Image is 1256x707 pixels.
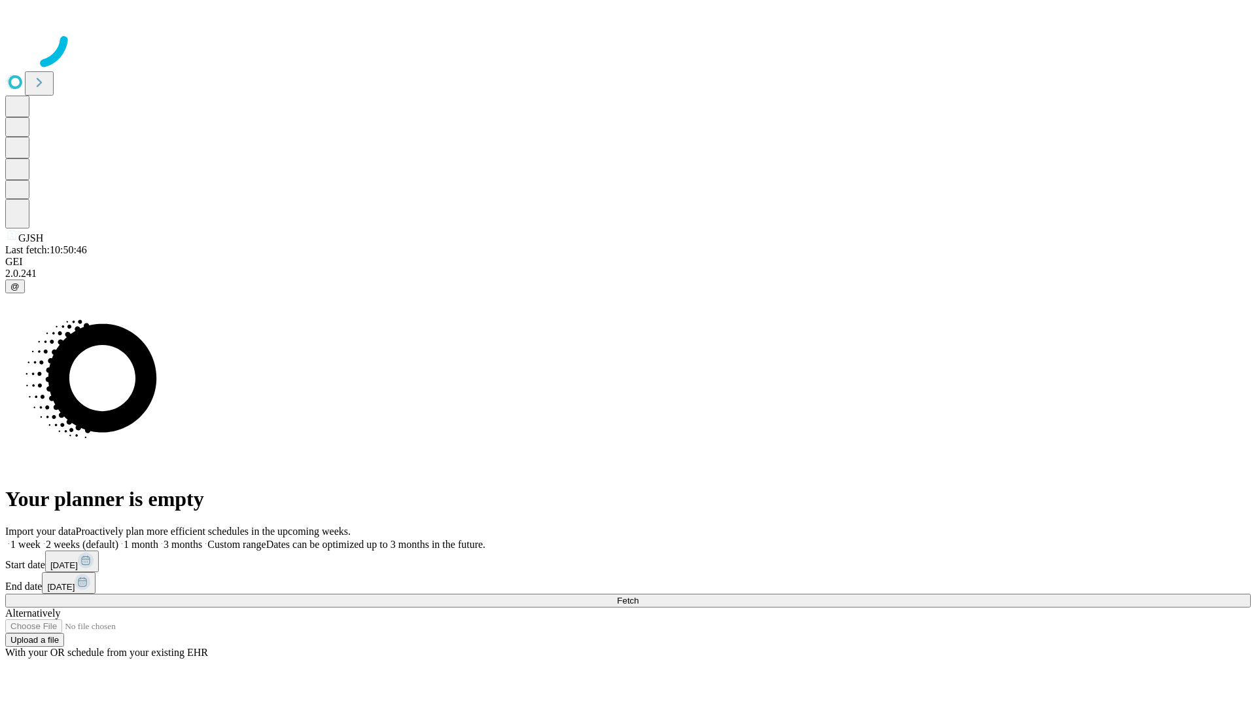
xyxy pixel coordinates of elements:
[5,647,208,658] span: With your OR schedule from your existing EHR
[5,633,64,647] button: Upload a file
[47,582,75,592] span: [DATE]
[207,539,266,550] span: Custom range
[164,539,202,550] span: 3 months
[5,487,1251,511] h1: Your planner is empty
[45,551,99,572] button: [DATE]
[46,539,118,550] span: 2 weeks (default)
[5,244,87,255] span: Last fetch: 10:50:46
[10,281,20,291] span: @
[5,280,25,293] button: @
[5,551,1251,572] div: Start date
[5,256,1251,268] div: GEI
[266,539,485,550] span: Dates can be optimized up to 3 months in the future.
[617,596,638,606] span: Fetch
[5,268,1251,280] div: 2.0.241
[5,572,1251,594] div: End date
[10,539,41,550] span: 1 week
[124,539,158,550] span: 1 month
[5,607,60,619] span: Alternatively
[50,560,78,570] span: [DATE]
[18,232,43,244] span: GJSH
[76,526,351,537] span: Proactively plan more efficient schedules in the upcoming weeks.
[5,526,76,537] span: Import your data
[5,594,1251,607] button: Fetch
[42,572,96,594] button: [DATE]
